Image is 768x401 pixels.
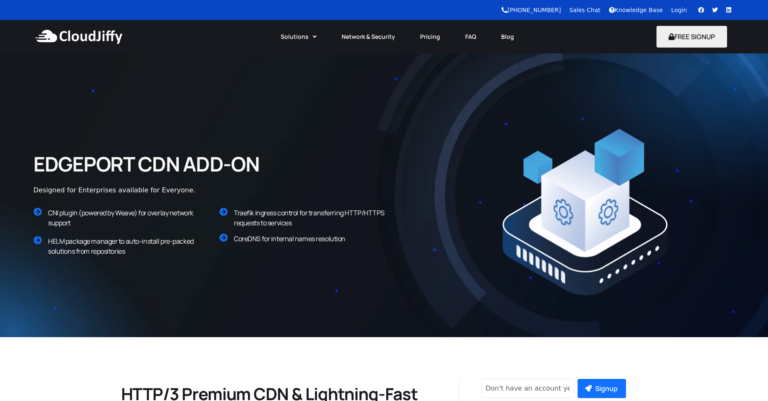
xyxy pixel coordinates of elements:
[33,185,326,195] div: Designed for Enterprises available for Everyone.
[502,7,561,13] a: [PHONE_NUMBER]
[48,208,193,227] span: CNI plugin (powered by Weave) for overlay network support
[578,379,626,398] button: Signup
[48,237,194,256] span: HELM package manager to auto-install pre-packed solutions from repositories
[502,128,669,296] img: CDN.png
[234,234,345,243] span: CoreDNS for internal names resolution
[481,379,575,398] input: Don't have an account yet?
[671,7,687,13] a: Login
[656,26,727,48] button: FREE SIGNUP
[453,28,489,46] a: FAQ
[609,7,663,13] a: Knowledge Base
[234,208,385,227] span: Traefik ingress control for transferring HTTP/HTTPS requests to services
[408,28,453,46] a: Pricing
[33,151,276,177] h2: EDGEPORT CDN ADD-ON
[329,28,408,46] a: Network & Security
[569,7,600,13] a: Sales Chat
[268,28,329,46] a: Solutions
[489,28,527,46] a: Blog
[656,32,727,41] a: FREE SIGNUP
